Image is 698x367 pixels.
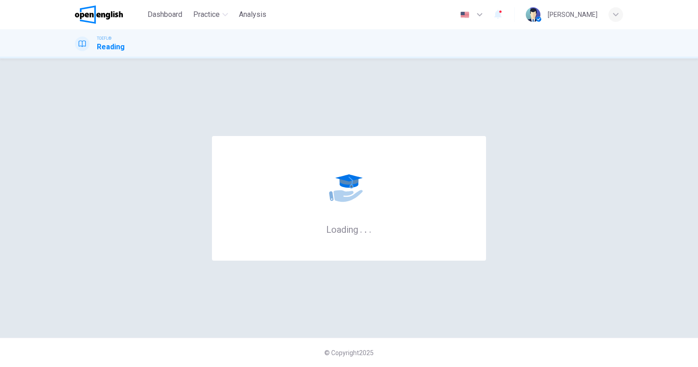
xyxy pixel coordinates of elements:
[364,221,367,236] h6: .
[324,349,374,357] span: © Copyright 2025
[369,221,372,236] h6: .
[190,6,232,23] button: Practice
[97,42,125,52] h1: Reading
[548,9,598,20] div: [PERSON_NAME]
[75,5,123,24] img: OpenEnglish logo
[326,223,372,235] h6: Loading
[235,6,270,23] button: Analysis
[97,35,111,42] span: TOEFL®
[193,9,220,20] span: Practice
[239,9,266,20] span: Analysis
[144,6,186,23] button: Dashboard
[459,11,471,18] img: en
[360,221,363,236] h6: .
[148,9,182,20] span: Dashboard
[75,5,144,24] a: OpenEnglish logo
[526,7,540,22] img: Profile picture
